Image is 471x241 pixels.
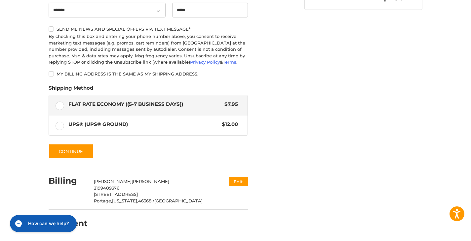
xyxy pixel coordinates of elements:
[221,101,238,108] span: $7.95
[190,59,220,65] a: Privacy Policy
[49,26,248,32] label: Send me news and special offers via text message*
[49,144,94,159] button: Continue
[49,33,248,66] div: By checking this box and entering your phone number above, you consent to receive marketing text ...
[138,198,154,203] span: 46368 /
[49,176,87,186] h2: Billing
[94,179,132,184] span: [PERSON_NAME]
[94,185,119,191] span: 2199409376
[68,101,221,108] span: Flat Rate Economy ((5-7 Business Days))
[49,71,248,76] label: My billing address is the same as my shipping address.
[223,59,236,65] a: Terms
[49,84,93,95] legend: Shipping Method
[94,198,112,203] span: Portage,
[112,198,138,203] span: [US_STATE],
[229,177,248,186] button: Edit
[68,121,219,128] span: UPS® (UPS® Ground)
[7,213,79,234] iframe: Gorgias live chat messenger
[218,121,238,128] span: $12.00
[154,198,203,203] span: [GEOGRAPHIC_DATA]
[94,192,138,197] span: [STREET_ADDRESS]
[132,179,169,184] span: [PERSON_NAME]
